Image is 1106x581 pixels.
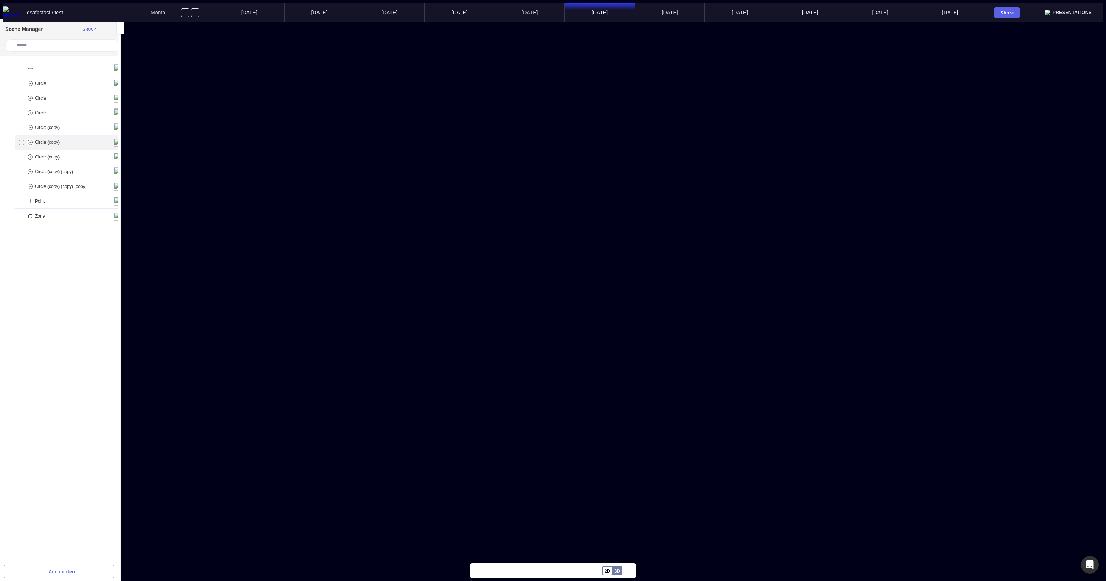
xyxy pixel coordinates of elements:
mapp-timeline-period: [DATE] [915,3,985,22]
mapp-timeline-period: [DATE] [354,3,424,22]
span: Month [151,10,165,15]
mapp-timeline-period: [DATE] [564,3,635,22]
div: Share [998,10,1016,15]
mapp-timeline-period: [DATE] [495,3,565,22]
mapp-timeline-period: [DATE] [845,3,915,22]
mapp-timeline-period: [DATE] [214,3,284,22]
img: sensat [3,6,22,19]
button: Share [994,7,1020,18]
mapp-timeline-period: [DATE] [775,3,845,22]
span: Presentations [1053,10,1092,15]
div: Open Intercom Messenger [1081,556,1099,574]
mapp-timeline-period: [DATE] [635,3,705,22]
mapp-timeline-period: [DATE] [704,3,775,22]
mapp-timeline-period: [DATE] [284,3,354,22]
span: dsafasfasf / test [27,10,63,15]
img: presentation.svg [1045,10,1050,15]
mapp-timeline-period: [DATE] [424,3,495,22]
